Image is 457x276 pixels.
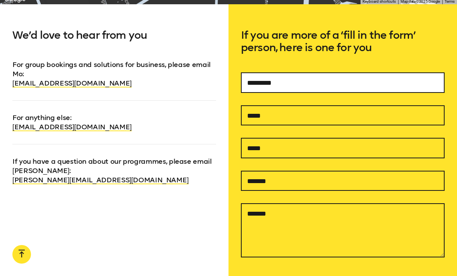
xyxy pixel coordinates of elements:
p: For group bookings and solutions for business, please email Mo : [12,60,216,88]
p: If you have a question about our programmes, please email [PERSON_NAME] : [12,144,216,185]
a: [EMAIL_ADDRESS][DOMAIN_NAME] [12,79,132,87]
a: [EMAIL_ADDRESS][DOMAIN_NAME] [12,123,132,131]
a: [PERSON_NAME][EMAIL_ADDRESS][DOMAIN_NAME] [12,176,189,184]
h5: If you are more of a ‘fill in the form’ person, here is one for you [241,29,445,72]
p: For anything else : [12,100,216,132]
h5: We’d love to hear from you [12,29,216,60]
